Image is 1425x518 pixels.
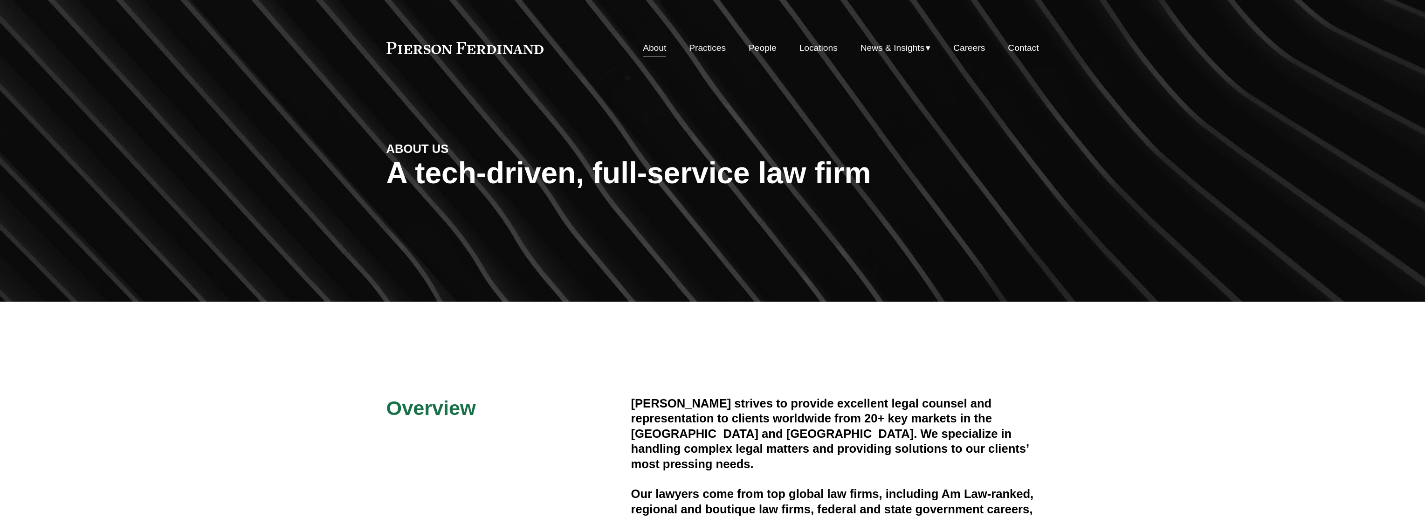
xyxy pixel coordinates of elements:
strong: ABOUT US [386,142,449,155]
a: Locations [799,39,838,57]
a: folder dropdown [861,39,931,57]
a: Careers [953,39,985,57]
span: News & Insights [861,40,925,56]
a: Practices [689,39,726,57]
a: About [643,39,666,57]
h4: [PERSON_NAME] strives to provide excellent legal counsel and representation to clients worldwide ... [631,396,1039,471]
span: Overview [386,397,476,419]
h1: A tech-driven, full-service law firm [386,156,1039,190]
a: People [749,39,777,57]
a: Contact [1008,39,1039,57]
